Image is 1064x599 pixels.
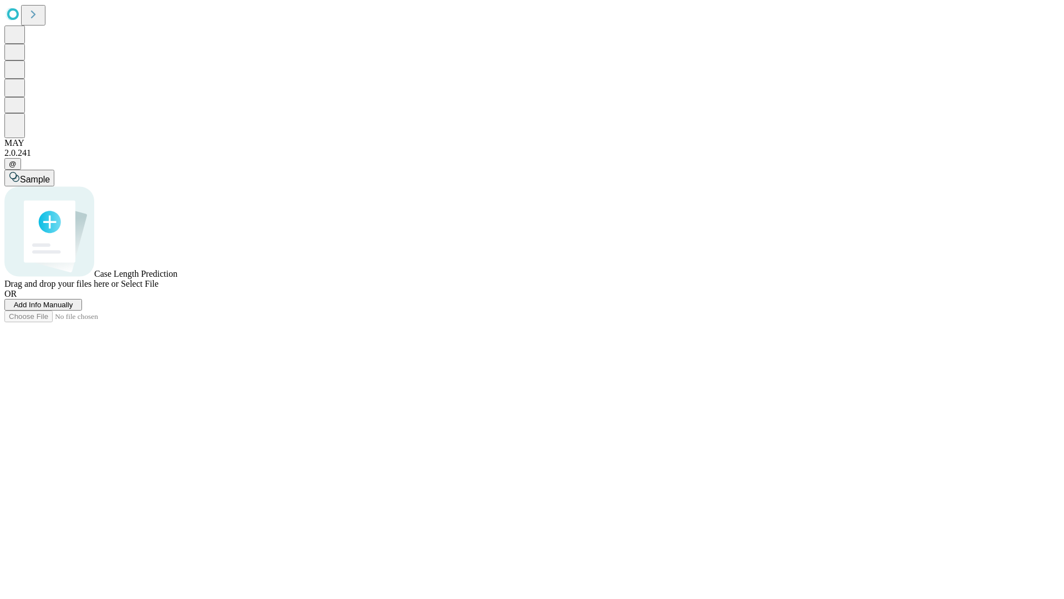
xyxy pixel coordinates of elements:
button: @ [4,158,21,170]
span: Sample [20,175,50,184]
span: Add Info Manually [14,301,73,309]
button: Add Info Manually [4,299,82,311]
button: Sample [4,170,54,186]
div: MAY [4,138,1060,148]
span: Select File [121,279,158,288]
span: OR [4,289,17,298]
span: Drag and drop your files here or [4,279,119,288]
span: @ [9,160,17,168]
span: Case Length Prediction [94,269,177,278]
div: 2.0.241 [4,148,1060,158]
